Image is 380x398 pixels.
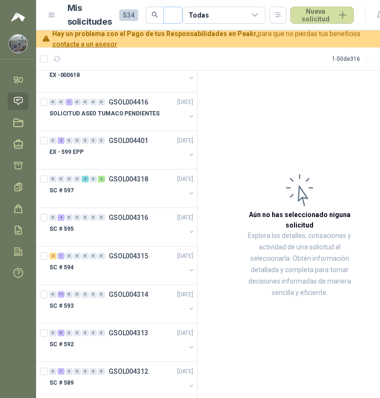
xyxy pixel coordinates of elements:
[177,175,193,184] p: [DATE]
[66,99,73,105] div: 1
[109,368,148,375] p: GSOL004312
[49,340,74,349] p: SC # 592
[98,253,105,259] div: 0
[67,1,112,29] h1: Mis solicitudes
[49,302,74,311] p: SC # 593
[49,186,74,195] p: SC # 597
[109,99,148,105] p: GSOL004416
[109,253,148,259] p: GSOL004315
[57,291,65,298] div: 11
[109,330,148,336] p: GSOL004313
[74,291,81,298] div: 0
[57,214,65,221] div: 4
[57,330,65,336] div: 6
[66,253,73,259] div: 0
[49,135,195,165] a: 0 2 0 0 0 0 0 GSOL004401[DATE] EX - 599 EPP
[49,263,74,272] p: SC # 594
[109,176,148,182] p: GSOL004318
[49,71,80,80] p: EX -000618
[52,40,117,48] a: contacta a un asesor
[49,379,74,388] p: SC # 589
[52,30,258,38] b: Hay un problema con el Pago de tus Responsabilidades en Peakr,
[49,148,84,157] p: EX - 599 EPP
[98,214,105,221] div: 0
[49,289,195,319] a: 0 11 0 0 0 0 0 GSOL004314[DATE] SC # 593
[90,291,97,298] div: 0
[290,7,354,24] button: Nueva solicitud
[177,290,193,299] p: [DATE]
[82,176,89,182] div: 4
[74,137,81,144] div: 0
[82,214,89,221] div: 0
[66,214,73,221] div: 0
[49,225,74,234] p: SC # 595
[119,9,138,21] span: 534
[49,291,57,298] div: 0
[90,253,97,259] div: 0
[66,137,73,144] div: 0
[177,213,193,222] p: [DATE]
[90,137,97,144] div: 0
[49,109,160,118] p: SOLICITUD ASEO TUMACO PENDIENTES
[57,368,65,375] div: 1
[49,96,195,127] a: 0 0 1 0 0 0 0 GSOL004416[DATE] SOLICITUD ASEO TUMACO PENDIENTES
[245,230,354,299] p: Explora los detalles, cotizaciones y actividad de una solicitud al seleccionarla. Obtén informaci...
[177,136,193,145] p: [DATE]
[49,330,57,336] div: 0
[177,329,193,338] p: [DATE]
[90,176,97,182] div: 0
[98,99,105,105] div: 0
[90,330,97,336] div: 0
[82,137,89,144] div: 0
[74,330,81,336] div: 0
[66,176,73,182] div: 0
[74,253,81,259] div: 0
[9,35,27,53] img: Company Logo
[98,330,105,336] div: 0
[177,367,193,376] p: [DATE]
[57,176,65,182] div: 0
[98,137,105,144] div: 0
[98,176,105,182] div: 2
[82,99,89,105] div: 0
[109,291,148,298] p: GSOL004314
[82,291,89,298] div: 0
[90,99,97,105] div: 0
[152,11,158,18] span: search
[57,253,65,259] div: 1
[49,99,57,105] div: 0
[177,98,193,107] p: [DATE]
[49,368,57,375] div: 0
[98,368,105,375] div: 0
[66,330,73,336] div: 0
[90,214,97,221] div: 0
[189,10,209,20] div: Todas
[74,99,81,105] div: 0
[109,214,148,221] p: GSOL004316
[57,99,65,105] div: 0
[74,176,81,182] div: 0
[90,368,97,375] div: 0
[177,252,193,261] p: [DATE]
[57,137,65,144] div: 2
[49,173,195,204] a: 0 0 0 0 4 0 2 GSOL004318[DATE] SC # 597
[49,212,195,242] a: 0 4 0 0 0 0 0 GSOL004316[DATE] SC # 595
[74,368,81,375] div: 0
[49,253,57,259] div: 2
[49,214,57,221] div: 0
[74,214,81,221] div: 0
[66,291,73,298] div: 0
[82,368,89,375] div: 0
[66,368,73,375] div: 0
[11,11,25,23] img: Logo peakr
[98,291,105,298] div: 0
[49,58,195,88] a: 0 0 7 0 0 0 0 GSOL004474[DATE] EX -000618
[109,137,148,144] p: GSOL004401
[49,137,57,144] div: 0
[245,209,354,230] h3: Aún no has seleccionado niguna solicitud
[82,253,89,259] div: 0
[49,176,57,182] div: 0
[82,330,89,336] div: 0
[49,366,195,396] a: 0 1 0 0 0 0 0 GSOL004312[DATE] SC # 589
[49,250,195,281] a: 2 1 0 0 0 0 0 GSOL004315[DATE] SC # 594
